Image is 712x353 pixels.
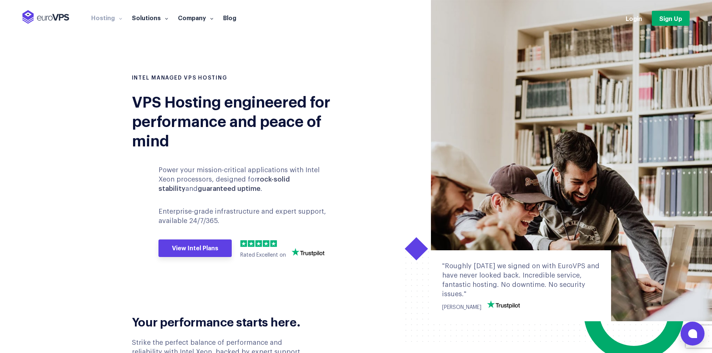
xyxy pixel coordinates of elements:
a: View Intel Plans [158,239,232,257]
div: VPS Hosting engineered for performance and peace of mind [132,91,351,149]
a: Sign Up [652,11,690,26]
a: Login [626,14,642,22]
p: Power your mission-critical applications with Intel Xeon processors, designed for and . [158,165,336,194]
a: Hosting [86,14,127,21]
button: Open chat window [681,322,705,346]
h2: Your performance starts here. [132,314,312,329]
img: 4 [263,240,269,247]
img: 3 [255,240,262,247]
h1: INTEL MANAGED VPS HOSTING [132,75,351,82]
img: EuroVPS [22,10,69,24]
b: rock-solid stability [158,176,290,192]
img: 1 [240,240,247,247]
img: 2 [248,240,255,247]
span: [PERSON_NAME] [442,305,481,310]
span: Rated Excellent on [240,253,286,258]
p: Enterprise-grade infrastructure and expert support, available 24/7/365. [158,207,336,226]
img: 5 [270,240,277,247]
a: Blog [218,14,241,21]
a: Solutions [127,14,173,21]
div: "Roughly [DATE] we signed on with EuroVPS and have never looked back. Incredible service, fantast... [442,261,600,299]
a: Company [173,14,218,21]
b: guaranteed uptime [198,185,261,192]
